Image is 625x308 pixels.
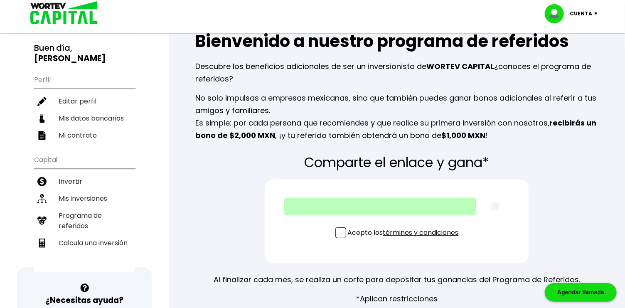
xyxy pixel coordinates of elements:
[545,283,617,302] div: Agendar llamada
[34,234,135,251] a: Calcula una inversión
[214,274,580,286] p: Al finalizar cada mes, se realiza un corte para depositar tus ganancias del Programa de Referidos.
[34,70,135,144] ul: Perfil
[348,227,459,238] p: Acepto los
[37,97,47,106] img: editar-icon.952d3147.svg
[383,228,459,237] a: términos y condiciones
[37,131,47,140] img: contrato-icon.f2db500c.svg
[34,127,135,144] a: Mi contrato
[441,130,485,140] b: $1,000 MXN
[34,43,135,64] h3: Buen día,
[592,12,603,15] img: icon-down
[37,114,47,123] img: datos-icon.10cf9172.svg
[305,155,490,170] p: Comparte el enlace y gana*
[37,194,47,203] img: inversiones-icon.6695dc30.svg
[570,7,592,20] p: Cuenta
[37,177,47,186] img: invertir-icon.b3b967d7.svg
[34,93,135,110] a: Editar perfil
[34,173,135,190] a: Invertir
[195,92,598,142] p: No solo impulsas a empresas mexicanas, sino que también puedes ganar bonos adicionales al referir...
[45,294,123,306] h3: ¿Necesitas ayuda?
[34,190,135,207] a: Mis inversiones
[37,216,47,225] img: recomiendanos-icon.9b8e9327.svg
[356,293,438,305] p: *Aplican restricciones
[195,29,598,54] h1: Bienvenido a nuestro programa de referidos
[37,239,47,248] img: calculadora-icon.17d418c4.svg
[195,60,598,85] p: Descubre los beneficios adicionales de ser un inversionista de ¿conoces el programa de referidos?
[545,4,570,23] img: profile-image
[34,52,106,64] b: [PERSON_NAME]
[34,207,135,234] a: Programa de referidos
[426,61,494,71] b: WORTEV CAPITAL
[34,110,135,127] a: Mis datos bancarios
[34,150,135,272] ul: Capital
